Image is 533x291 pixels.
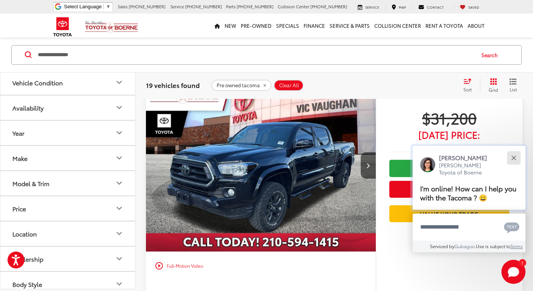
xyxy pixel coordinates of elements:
[212,14,222,38] a: Home
[115,128,124,137] div: Year
[238,14,274,38] a: Pre-Owned
[460,78,480,93] button: Select sort value
[12,205,26,212] div: Price
[115,279,124,288] div: Body Style
[501,260,525,284] svg: Start Chat
[480,78,504,93] button: Grid View
[0,196,136,221] button: PricePrice
[115,78,124,87] div: Vehicle Condition
[506,150,522,166] button: Close
[115,153,124,162] div: Make
[115,229,124,238] div: Location
[504,78,522,93] button: List View
[12,180,49,187] div: Model & Trim
[115,103,124,112] div: Availability
[274,80,304,91] button: Clear All
[504,221,519,233] svg: Text
[12,79,63,86] div: Vehicle Condition
[423,14,465,38] a: Rent a Toyota
[146,79,377,252] div: 2021 Toyota Tacoma SR5 V6 0
[465,14,487,38] a: About
[474,45,509,64] button: Search
[118,3,128,9] span: Sales
[0,247,136,271] button: DealershipDealership
[389,181,509,198] button: Get Price Now
[327,14,372,38] a: Service & Parts: Opens in a new tab
[389,131,509,138] span: [DATE] Price:
[413,214,525,241] textarea: Type your message
[115,254,124,263] div: Dealership
[386,4,412,10] a: Map
[352,4,385,10] a: Service
[502,218,522,235] button: Chat with SMS
[468,5,479,9] span: Saved
[146,79,377,252] a: 2021 Toyota Tacoma SR5 V62021 Toyota Tacoma SR5 V62021 Toyota Tacoma SR5 V62021 Toyota Tacoma SR5 V6
[106,4,111,9] span: ▼
[413,146,525,252] div: Close[PERSON_NAME][PERSON_NAME] Toyota of BoerneI'm online! How can I help you with the Tacoma ? ...
[64,4,111,9] a: Select Language​
[170,3,184,9] span: Service
[115,204,124,213] div: Price
[501,260,525,284] button: Toggle Chat Window
[389,108,509,127] span: $31,200
[509,86,517,92] span: List
[427,5,444,9] span: Contact
[372,14,423,38] a: Collision Center
[12,129,24,136] div: Year
[389,205,509,222] a: Value Your Trade
[146,80,200,89] span: 19 vehicles found
[454,4,485,10] a: My Saved Vehicles
[0,146,136,170] button: MakeMake
[430,243,454,249] span: Serviced by
[389,160,509,177] a: Check Availability
[420,183,516,202] span: I'm online! How can I help you with the Tacoma ? 😀
[510,243,523,249] a: Terms
[301,14,327,38] a: Finance
[12,255,43,262] div: Dealership
[463,86,472,92] span: Sort
[413,4,449,10] a: Contact
[274,14,301,38] a: Specials
[211,80,272,91] button: remove Pre%20owned%20tacoma
[12,104,44,111] div: Availability
[237,3,273,9] span: [PHONE_NUMBER]
[12,155,27,162] div: Make
[222,14,238,38] a: New
[226,3,235,9] span: Parts
[49,15,77,39] img: Toyota
[439,162,495,176] p: [PERSON_NAME] Toyota of Boerne
[489,86,498,93] span: Grid
[115,179,124,188] div: Model & Trim
[476,243,510,249] span: Use is subject to
[129,3,166,9] span: [PHONE_NUMBER]
[361,152,376,179] button: Next image
[365,5,379,9] span: Service
[37,46,474,64] input: Search by Make, Model, or Keyword
[0,70,136,95] button: Vehicle ConditionVehicle Condition
[521,261,523,264] span: 1
[399,5,406,9] span: Map
[12,280,42,288] div: Body Style
[64,4,102,9] span: Select Language
[278,3,309,9] span: Collision Center
[0,171,136,196] button: Model & TrimModel & Trim
[0,121,136,145] button: YearYear
[185,3,222,9] span: [PHONE_NUMBER]
[146,79,377,252] img: 2021 Toyota Tacoma SR5 V6
[439,153,495,162] p: [PERSON_NAME]
[279,82,299,88] span: Clear All
[85,20,138,33] img: Vic Vaughan Toyota of Boerne
[310,3,347,9] span: [PHONE_NUMBER]
[12,230,37,237] div: Location
[454,243,476,249] a: Gubagoo.
[0,221,136,246] button: LocationLocation
[0,95,136,120] button: AvailabilityAvailability
[217,82,260,88] span: Pre owned tacoma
